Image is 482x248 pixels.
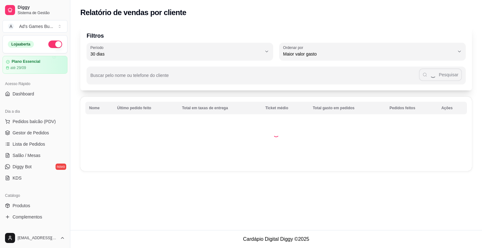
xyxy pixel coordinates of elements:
[283,51,454,57] span: Maior valor gasto
[87,31,466,40] p: Filtros
[3,191,67,201] div: Catálogo
[12,59,40,64] article: Plano Essencial
[13,214,42,220] span: Complementos
[90,75,419,81] input: Buscar pelo nome ou telefone do cliente
[273,131,279,137] div: Loading
[8,41,34,48] div: Loja aberta
[10,65,26,70] article: até 29/09
[18,235,57,240] span: [EMAIL_ADDRESS][DOMAIN_NAME]
[13,202,30,209] span: Produtos
[90,45,105,50] label: Período
[283,45,305,50] label: Ordenar por
[3,106,67,116] div: Dia a dia
[3,56,67,74] a: Plano Essencialaté 29/09
[3,201,67,211] a: Produtos
[3,212,67,222] a: Complementos
[80,8,186,18] h2: Relatório de vendas por cliente
[3,230,67,245] button: [EMAIL_ADDRESS][DOMAIN_NAME]
[13,118,56,125] span: Pedidos balcão (PDV)
[13,164,32,170] span: Diggy Bot
[90,51,262,57] span: 30 dias
[13,91,34,97] span: Dashboard
[3,150,67,160] a: Salão / Mesas
[8,23,14,30] span: A
[3,116,67,127] button: Pedidos balcão (PDV)
[13,175,22,181] span: KDS
[3,139,67,149] a: Lista de Pedidos
[48,40,62,48] button: Alterar Status
[18,5,65,10] span: Diggy
[3,79,67,89] div: Acesso Rápido
[3,162,67,172] a: Diggy Botnovo
[13,152,40,159] span: Salão / Mesas
[3,3,67,18] a: DiggySistema de Gestão
[3,20,67,33] button: Select a team
[70,230,482,248] footer: Cardápio Digital Diggy © 2025
[18,10,65,15] span: Sistema de Gestão
[87,43,273,60] button: Período30 dias
[13,130,49,136] span: Gestor de Pedidos
[3,89,67,99] a: Dashboard
[13,141,45,147] span: Lista de Pedidos
[3,128,67,138] a: Gestor de Pedidos
[3,173,67,183] a: KDS
[19,23,53,30] div: Ad's Games Bu ...
[279,43,466,60] button: Ordenar porMaior valor gasto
